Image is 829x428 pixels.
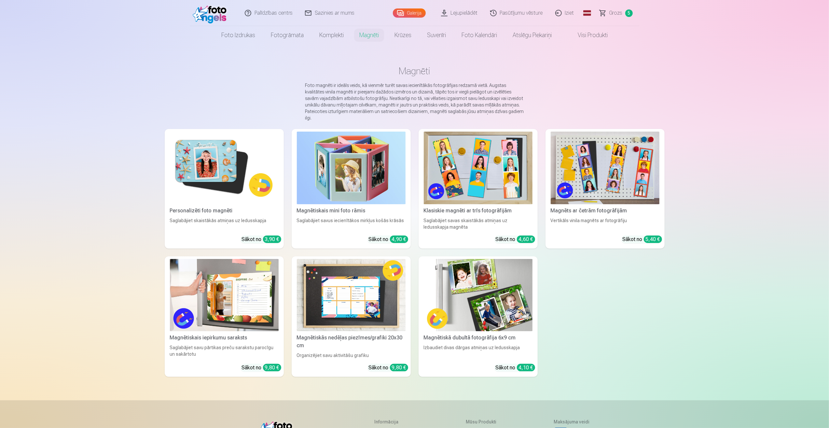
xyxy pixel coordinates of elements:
h5: Maksājuma veidi [554,419,589,425]
h5: Informācija [375,419,412,425]
div: Saglabājiet skaistākās atmiņas uz ledusskapja [167,217,281,230]
div: 4,10 € [517,364,535,371]
a: Foto kalendāri [454,26,505,44]
a: Magnētiskās nedēļas piezīmes/grafiki 20x30 cmMagnētiskās nedēļas piezīmes/grafiki 20x30 cmOrganiz... [292,256,411,377]
div: 5,40 € [644,235,662,243]
span: 5 [625,9,633,17]
div: Magnētiskais mini foto rāmis [294,207,408,215]
div: Organizējiet savu aktivitāšu grafiku [294,352,408,359]
a: Atslēgu piekariņi [505,26,560,44]
div: Sākot no [369,364,408,372]
div: Sākot no [369,235,408,243]
div: Sākot no [623,235,662,243]
div: Magnēts ar četrām fotogrāfijām [548,207,662,215]
p: Foto magnēti ir ideāls veids, kā vienmēr turēt savas iecienītākās fotogrāfijas redzamā vietā. Aug... [305,82,524,121]
div: 9,80 € [390,364,408,371]
a: Personalizēti foto magnētiPersonalizēti foto magnētiSaglabājiet skaistākās atmiņas uz ledusskapja... [165,129,284,249]
img: Magnētiskais iepirkumu saraksts [170,259,279,332]
a: Galerija [393,8,426,18]
div: Saglabājiet savas skaistākās atmiņas uz ledusskapja magnēta [421,217,535,230]
div: Saglabājiet savus iecienītākos mirkļus košās krāsās [294,217,408,230]
span: Grozs [609,9,623,17]
div: 4,90 € [390,235,408,243]
div: Sākot no [496,364,535,372]
div: Izbaudiet divas dārgas atmiņas uz ledusskapja [421,344,535,359]
h1: Magnēti [170,65,659,77]
a: Magnētiskais iepirkumu sarakstsMagnētiskais iepirkumu sarakstsSaglabājiet savu pārtikas preču sar... [165,256,284,377]
div: Sākot no [496,235,535,243]
div: Sākot no [242,364,281,372]
a: Komplekti [311,26,352,44]
div: 4,60 € [517,235,535,243]
img: Magnētiskais mini foto rāmis [297,132,406,204]
a: Foto izdrukas [214,26,263,44]
a: Magnēts ar četrām fotogrāfijāmMagnēts ar četrām fotogrāfijāmVertikāls vinila magnēts ar fotogrāfi... [546,129,665,249]
h5: Mūsu produkti [466,419,500,425]
a: Klasiskie magnēti ar trīs fotogrāfijāmKlasiskie magnēti ar trīs fotogrāfijāmSaglabājiet savas ska... [419,129,538,249]
img: Magnētiskā dubultā fotogrāfija 6x9 cm [424,259,532,332]
a: Magnēti [352,26,387,44]
a: Magnētiskā dubultā fotogrāfija 6x9 cmMagnētiskā dubultā fotogrāfija 6x9 cmIzbaudiet divas dārgas ... [419,256,538,377]
div: Magnētiskais iepirkumu saraksts [167,334,281,342]
a: Fotogrāmata [263,26,311,44]
img: /fa1 [193,3,230,23]
img: Magnētiskās nedēļas piezīmes/grafiki 20x30 cm [297,259,406,332]
div: 3,90 € [263,235,281,243]
div: Personalizēti foto magnēti [167,207,281,215]
div: Klasiskie magnēti ar trīs fotogrāfijām [421,207,535,215]
a: Magnētiskais mini foto rāmisMagnētiskais mini foto rāmisSaglabājiet savus iecienītākos mirkļus ko... [292,129,411,249]
a: Krūzes [387,26,419,44]
div: Saglabājiet savu pārtikas preču sarakstu parocīgu un sakārtotu [167,344,281,359]
a: Suvenīri [419,26,454,44]
img: Personalizēti foto magnēti [170,132,279,204]
img: Magnēts ar četrām fotogrāfijām [551,132,659,204]
div: Vertikāls vinila magnēts ar fotogrāfiju [548,217,662,230]
div: Magnētiskā dubultā fotogrāfija 6x9 cm [421,334,535,342]
img: Klasiskie magnēti ar trīs fotogrāfijām [424,132,532,204]
div: 9,80 € [263,364,281,371]
div: Magnētiskās nedēļas piezīmes/grafiki 20x30 cm [294,334,408,350]
div: Sākot no [242,235,281,243]
a: Visi produkti [560,26,615,44]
